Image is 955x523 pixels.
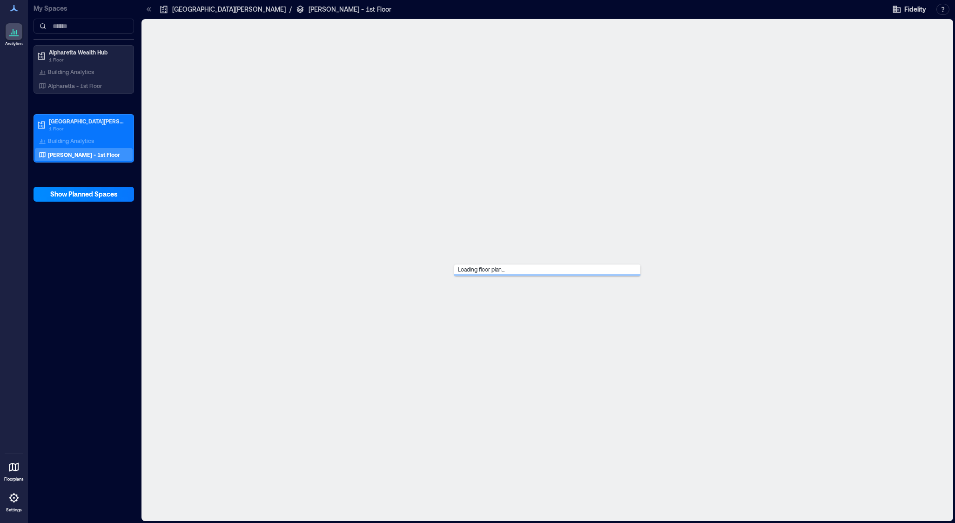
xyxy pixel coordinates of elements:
p: Alpharetta Wealth Hub [49,48,127,56]
span: Show Planned Spaces [50,190,118,199]
p: Building Analytics [48,68,94,75]
p: Building Analytics [48,137,94,144]
p: Analytics [5,41,23,47]
button: Fidelity [889,2,929,17]
p: [PERSON_NAME] - 1st Floor [48,151,120,158]
p: [GEOGRAPHIC_DATA][PERSON_NAME] [172,5,286,14]
p: Settings [6,507,22,513]
p: My Spaces [34,4,134,13]
p: 1 Floor [49,56,127,63]
a: Analytics [2,20,26,49]
button: Show Planned Spaces [34,187,134,202]
p: 1 Floor [49,125,127,132]
span: Fidelity [904,5,926,14]
p: / [289,5,292,14]
span: Loading floor plan... [454,262,508,276]
a: Settings [3,487,25,516]
a: Floorplans [1,456,27,485]
p: [PERSON_NAME] - 1st Floor [309,5,391,14]
p: [GEOGRAPHIC_DATA][PERSON_NAME] [49,117,127,125]
p: Alpharetta - 1st Floor [48,82,102,89]
p: Floorplans [4,476,24,482]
